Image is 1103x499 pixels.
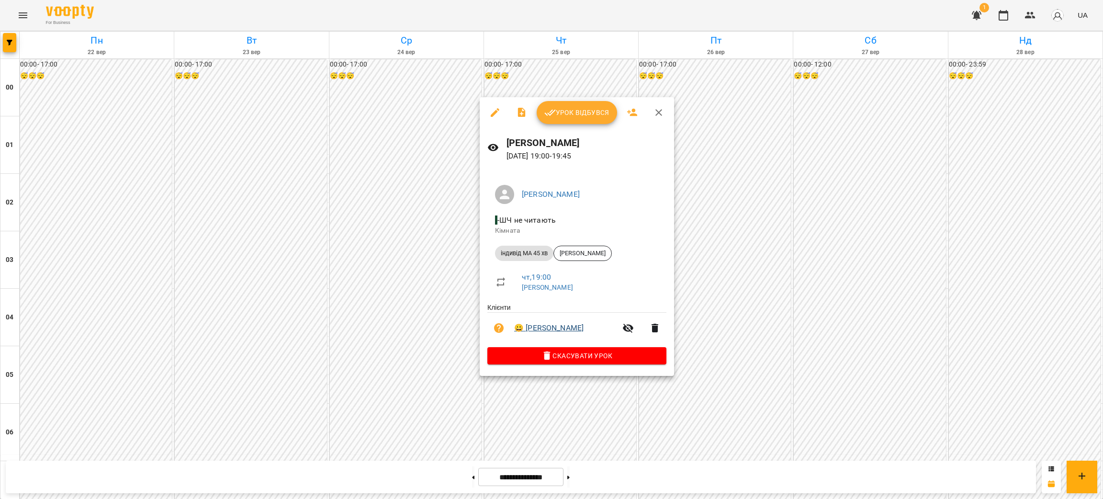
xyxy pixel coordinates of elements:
span: - ШЧ не читають [495,215,558,225]
span: індивід МА 45 хв [495,249,553,258]
ul: Клієнти [487,303,666,347]
span: [PERSON_NAME] [554,249,611,258]
p: Кімната [495,226,659,236]
button: Візит ще не сплачено. Додати оплату? [487,317,510,340]
p: [DATE] 19:00 - 19:45 [506,150,666,162]
a: [PERSON_NAME] [522,190,580,199]
a: [PERSON_NAME] [522,284,573,291]
a: чт , 19:00 [522,272,551,282]
div: [PERSON_NAME] [553,246,612,261]
button: Урок відбувся [537,101,617,124]
span: Скасувати Урок [495,350,659,362]
button: Скасувати Урок [487,347,666,364]
span: Урок відбувся [544,107,609,118]
a: 😀 [PERSON_NAME] [514,322,584,334]
h6: [PERSON_NAME] [506,136,666,150]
